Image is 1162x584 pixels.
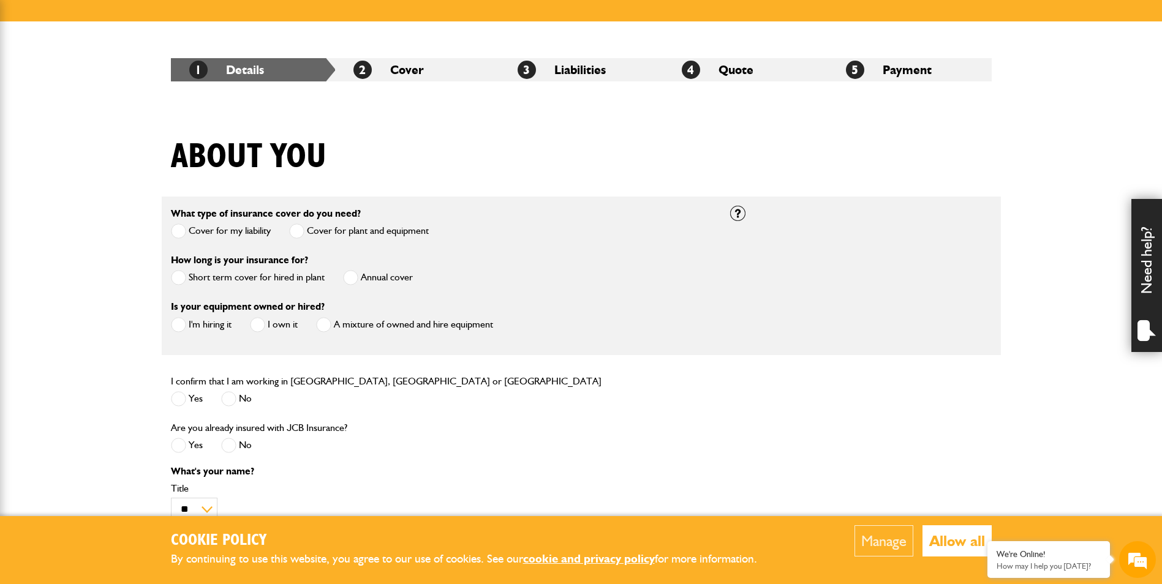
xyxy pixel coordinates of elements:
label: What type of insurance cover do you need? [171,209,361,219]
h2: Cookie Policy [171,531,777,550]
span: 4 [682,61,700,79]
p: What's your name? [171,466,712,476]
li: Quote [663,58,828,81]
label: Is your equipment owned or hired? [171,302,325,312]
label: Cover for my liability [171,223,271,239]
label: No [221,391,252,406]
label: I'm hiring it [171,317,232,332]
label: Title [171,484,712,493]
label: No [221,438,252,453]
label: Annual cover [343,270,413,285]
label: Yes [171,438,203,453]
label: Short term cover for hired in plant [171,270,325,285]
label: I confirm that I am working in [GEOGRAPHIC_DATA], [GEOGRAPHIC_DATA] or [GEOGRAPHIC_DATA] [171,376,602,386]
div: We're Online! [997,549,1101,560]
span: 2 [353,61,372,79]
h1: About you [171,137,326,178]
li: Liabilities [499,58,663,81]
button: Manage [855,525,913,556]
label: Yes [171,391,203,406]
label: How long is your insurance for? [171,255,308,265]
label: Cover for plant and equipment [289,223,429,239]
div: Need help? [1131,199,1162,352]
p: By continuing to use this website, you agree to our use of cookies. See our for more information. [171,550,777,569]
span: 5 [846,61,864,79]
a: cookie and privacy policy [523,552,655,566]
label: I own it [250,317,298,332]
label: A mixture of owned and hire equipment [316,317,493,332]
li: Payment [828,58,992,81]
li: Cover [335,58,499,81]
span: 3 [518,61,536,79]
p: How may I help you today? [997,561,1101,571]
span: 1 [189,61,208,79]
li: Details [171,58,335,81]
label: Are you already insured with JCB Insurance? [171,423,347,433]
button: Allow all [922,525,992,556]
